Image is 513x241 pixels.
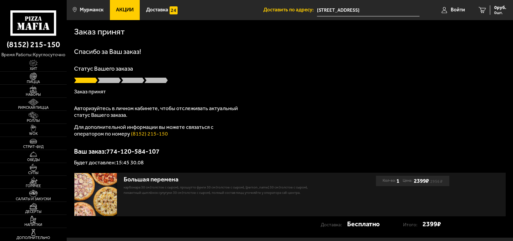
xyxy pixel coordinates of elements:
[74,48,506,55] h1: Спасибо за Ваш заказ!
[451,7,465,12] span: Войти
[124,176,326,183] div: Большая перемена
[494,11,506,15] span: 0 шт.
[124,185,326,195] p: Карбонара 30 см (толстое с сыром), Прошутто Фунги 30 см (толстое с сыром), [PERSON_NAME] 30 см (т...
[146,7,168,12] span: Доставка
[116,7,134,12] span: Акции
[321,220,347,230] p: Доставка:
[170,6,178,14] img: 15daf4d41897b9f0e9f617042186c801.svg
[317,4,420,16] span: Мурманск, Подгорная улица, 138
[494,5,506,10] span: 0 руб.
[131,131,168,137] a: (8152) 215-150
[74,160,506,165] p: Будет доставлен: 15:45 30.08
[74,66,506,72] p: Статус Вашего заказа
[403,176,412,186] span: Цена:
[74,124,242,137] p: Для дополнительной информации вы можете связаться с оператором по номеру
[396,176,399,186] b: 1
[74,105,242,118] p: Авторизуйтесь в личном кабинете, чтобы отслеживать актуальный статус Вашего заказа.
[383,176,399,186] div: Кол-во:
[74,148,506,155] p: Ваш заказ: 774-120-584-107
[347,219,380,229] strong: Бесплатно
[403,220,423,230] p: Итого:
[430,180,443,183] s: 2956 ₽
[74,27,125,36] h1: Заказ принят
[423,219,441,229] strong: 2399 ₽
[263,7,317,12] span: Доставить по адресу:
[74,89,506,94] p: Заказ принят
[80,7,104,12] span: Мурманск
[414,177,429,184] b: 2399 ₽
[317,4,420,16] input: Ваш адрес доставки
